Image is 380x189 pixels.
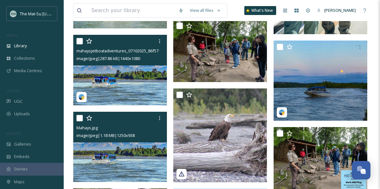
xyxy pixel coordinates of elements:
[324,7,356,13] span: [PERSON_NAME]
[14,154,30,160] span: Embeds
[78,94,85,100] img: snapsea-logo.png
[279,109,285,116] img: snapsea-logo.png
[6,33,18,38] span: MEDIA
[274,41,367,121] img: mahaysjetboatadventures_07102025_485b9cb6-5367-f301-849a-ea06166922a1.jpg
[14,98,23,104] span: UGC
[314,4,359,17] a: [PERSON_NAME]
[14,141,31,147] span: Galleries
[244,6,276,15] a: What's New
[187,4,224,17] a: View all files
[20,11,64,17] span: The Mat-Su [US_STATE]
[14,68,42,74] span: Media Centres
[14,55,35,61] span: Collections
[76,132,135,138] span: image/jpeg | 1.18 MB | 1250 x 938
[352,161,370,179] button: Open Chat
[76,48,229,54] span: mahaysjetboatadventures_07102025_86f5786b-42ea-5400-2a77-17bff296fca5.jpg
[14,43,27,49] span: Library
[14,179,25,185] span: Maps
[73,35,167,105] img: mahaysjetboatadventures_07102025_86f5786b-42ea-5400-2a77-17bff296fca5.jpg
[173,88,267,182] img: freedbeach_03212025_1811780659636471558_233232925.jpg
[76,56,140,61] span: image/jpeg | 287.86 kB | 1440 x 1080
[6,88,20,93] span: COLLECT
[10,11,17,17] img: Social_thumbnail.png
[14,111,30,117] span: Uploads
[76,125,98,131] span: Mahays.jpg
[88,4,175,18] input: Search your library
[73,112,167,182] img: Mahays.jpg
[14,166,28,172] span: Stories
[6,131,21,136] span: WIDGETS
[173,19,267,82] img: Mahays Jet Boat Adventures.jpg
